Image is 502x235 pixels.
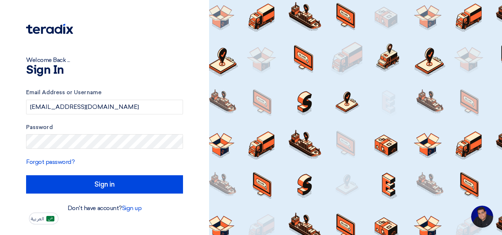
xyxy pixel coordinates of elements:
[46,216,54,221] img: ar-AR.png
[26,123,183,132] label: Password
[26,158,75,165] a: Forgot password?
[26,88,183,97] label: Email Address or Username
[26,175,183,194] input: Sign in
[26,204,183,213] div: Don't have account?
[26,24,73,34] img: Teradix logo
[26,65,183,76] h1: Sign In
[31,216,44,221] span: العربية
[26,100,183,114] input: Enter your business email or username
[29,213,58,224] button: العربية
[471,206,493,228] div: Open chat
[26,56,183,65] div: Welcome Back ...
[122,205,142,212] a: Sign up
